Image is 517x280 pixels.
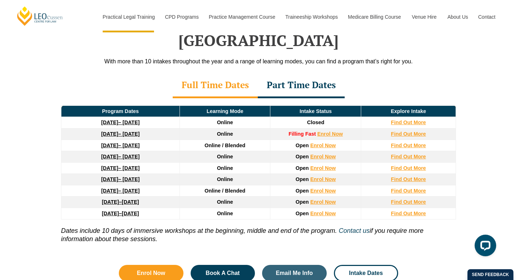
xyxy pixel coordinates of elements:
[280,1,343,32] a: Traineeship Workshops
[295,176,309,182] span: Open
[307,119,324,125] span: Closed
[406,1,442,32] a: Venue Hire
[101,143,140,148] a: [DATE]– [DATE]
[137,270,165,276] span: Enrol Now
[61,220,456,244] p: if you require more information about these sessions.
[61,105,180,117] td: Program Dates
[205,188,246,194] span: Online / Blended
[102,199,119,205] strong: [DATE]
[101,154,118,159] strong: [DATE]
[173,73,258,98] div: Full Time Dates
[310,165,336,171] a: Enrol Now
[361,105,456,117] td: Explore Intake
[391,143,426,148] a: Find Out More
[391,154,426,159] a: Find Out More
[391,211,426,216] a: Find Out More
[101,154,140,159] a: [DATE]– [DATE]
[295,165,309,171] span: Open
[310,154,336,159] a: Enrol Now
[391,199,426,205] a: Find Out More
[101,176,118,182] strong: [DATE]
[217,199,233,205] span: Online
[391,188,426,194] a: Find Out More
[101,119,118,125] strong: [DATE]
[16,6,64,26] a: [PERSON_NAME] Centre for Law
[54,57,463,66] div: With more than 10 intakes throughout the year and a range of learning modes, you can find a progr...
[101,176,140,182] a: [DATE]– [DATE]
[217,119,233,125] span: Online
[349,270,383,276] span: Intake Dates
[217,165,233,171] span: Online
[101,188,118,194] strong: [DATE]
[295,211,309,216] span: Open
[310,176,336,182] a: Enrol Now
[339,227,369,234] a: Contact us
[310,199,336,205] a: Enrol Now
[295,154,309,159] span: Open
[295,143,309,148] span: Open
[101,143,118,148] strong: [DATE]
[102,211,119,216] strong: [DATE]
[61,227,337,234] i: Dates include 10 days of immersive workshops at the beginning, middle and end of the program.
[391,165,426,171] a: Find Out More
[101,165,140,171] a: [DATE]– [DATE]
[270,105,361,117] td: Intake Status
[310,188,336,194] a: Enrol Now
[101,119,140,125] a: [DATE]– [DATE]
[54,13,463,50] h2: [PERSON_NAME] PLT Program Dates in [GEOGRAPHIC_DATA]
[204,1,280,32] a: Practice Management Course
[473,1,501,32] a: Contact
[295,188,309,194] span: Open
[205,143,246,148] span: Online / Blended
[180,105,270,117] td: Learning Mode
[102,199,139,205] a: [DATE]–[DATE]
[159,1,203,32] a: CPD Programs
[217,211,233,216] span: Online
[289,131,316,137] strong: Filling Fast
[101,131,118,137] strong: [DATE]
[206,270,240,276] span: Book A Chat
[101,131,140,137] a: [DATE]– [DATE]
[391,176,426,182] a: Find Out More
[217,154,233,159] span: Online
[391,131,426,137] a: Find Out More
[101,165,118,171] strong: [DATE]
[217,131,233,137] span: Online
[122,199,139,205] span: [DATE]
[101,188,140,194] a: [DATE]– [DATE]
[391,119,426,125] a: Find Out More
[442,1,473,32] a: About Us
[276,270,313,276] span: Email Me Info
[102,211,139,216] a: [DATE]–[DATE]
[469,232,499,262] iframe: LiveChat chat widget
[97,1,160,32] a: Practical Legal Training
[122,211,139,216] span: [DATE]
[343,1,406,32] a: Medicare Billing Course
[258,73,345,98] div: Part Time Dates
[310,143,336,148] a: Enrol Now
[317,131,343,137] a: Enrol Now
[295,199,309,205] span: Open
[217,176,233,182] span: Online
[310,211,336,216] a: Enrol Now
